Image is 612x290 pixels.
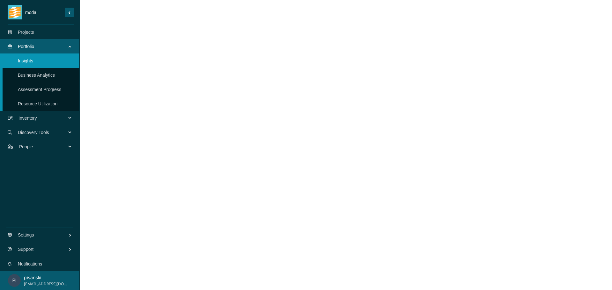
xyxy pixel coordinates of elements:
span: Support [18,240,69,259]
span: moda [22,9,65,16]
a: Notifications [18,261,42,266]
a: Projects [18,30,34,35]
span: Inventory [18,109,69,128]
a: Resource Utilization [18,101,58,106]
img: fc95f2fab2c90cfc0da7178dd697f157 [8,274,21,287]
span: Discovery Tools [18,123,69,142]
img: tidal_logo.png [9,5,21,19]
span: Settings [18,225,69,244]
span: Portfolio [18,37,69,56]
p: pisanski [24,274,68,281]
a: Insights [18,58,33,63]
span: People [19,137,69,156]
span: [EMAIL_ADDRESS][DOMAIN_NAME] [24,281,68,287]
a: Assessment Progress [18,87,61,92]
a: Business Analytics [18,73,55,78]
